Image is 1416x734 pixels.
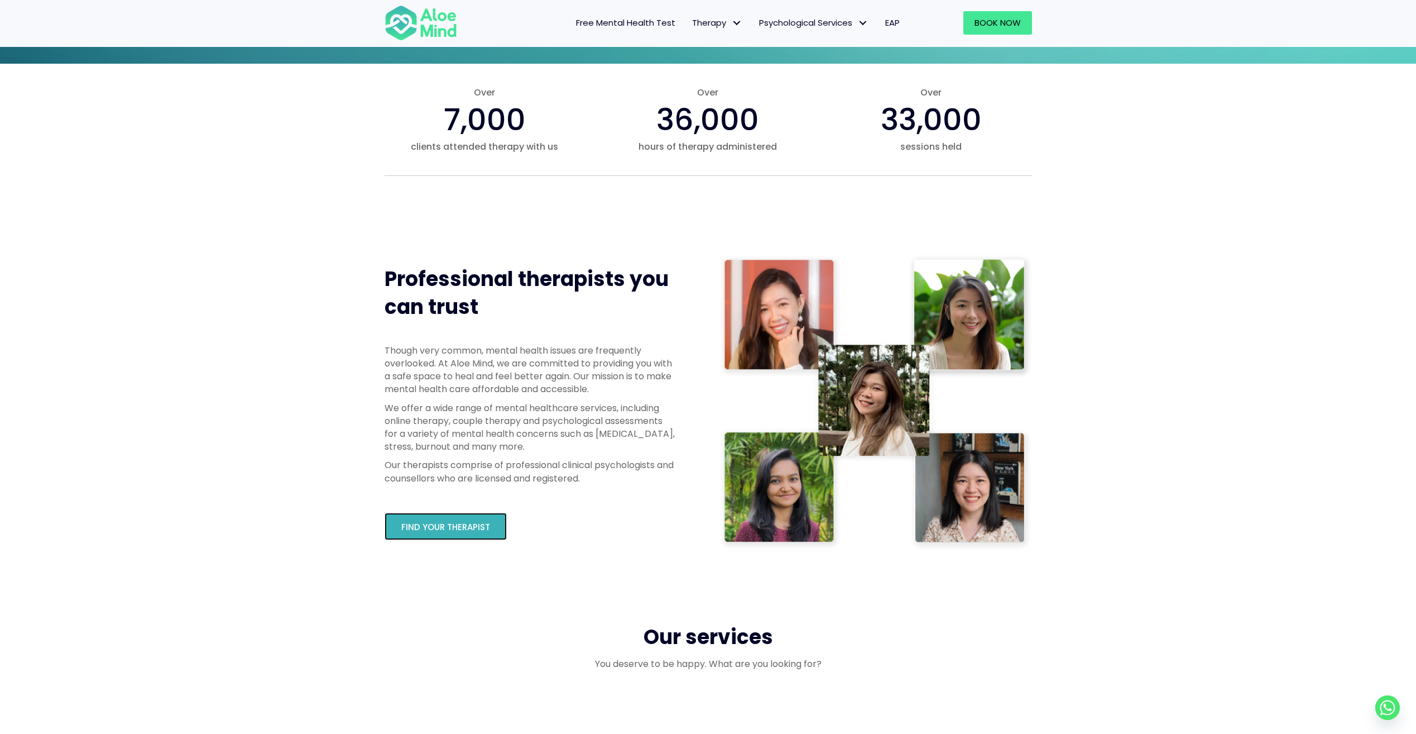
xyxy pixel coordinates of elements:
[881,98,982,141] span: 33,000
[568,11,684,35] a: Free Mental Health Test
[684,11,751,35] a: TherapyTherapy: submenu
[831,140,1031,153] span: sessions held
[472,11,908,35] nav: Menu
[607,140,808,153] span: hours of therapy administered
[692,17,742,28] span: Therapy
[1375,695,1400,720] a: Whatsapp
[385,513,507,540] a: Find your therapist
[975,17,1021,28] span: Book Now
[719,254,1032,551] img: Therapist collage
[385,344,675,396] p: Though very common, mental health issues are frequently overlooked. At Aloe Mind, we are committe...
[444,98,526,141] span: 7,000
[644,623,773,651] span: Our services
[855,15,871,31] span: Psychological Services: submenu
[656,98,759,141] span: 36,000
[831,86,1031,99] span: Over
[759,17,868,28] span: Psychological Services
[751,11,877,35] a: Psychological ServicesPsychological Services: submenu
[607,86,808,99] span: Over
[963,11,1032,35] a: Book Now
[401,521,490,533] span: Find your therapist
[385,86,585,99] span: Over
[385,4,457,41] img: Aloe mind Logo
[877,11,908,35] a: EAP
[385,657,1032,670] p: You deserve to be happy. What are you looking for?
[385,140,585,153] span: clients attended therapy with us
[729,15,745,31] span: Therapy: submenu
[385,402,675,454] p: We offer a wide range of mental healthcare services, including online therapy, couple therapy and...
[385,459,675,484] p: Our therapists comprise of professional clinical psychologists and counsellors who are licensed a...
[385,265,669,321] span: Professional therapists you can trust
[885,17,900,28] span: EAP
[576,17,675,28] span: Free Mental Health Test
